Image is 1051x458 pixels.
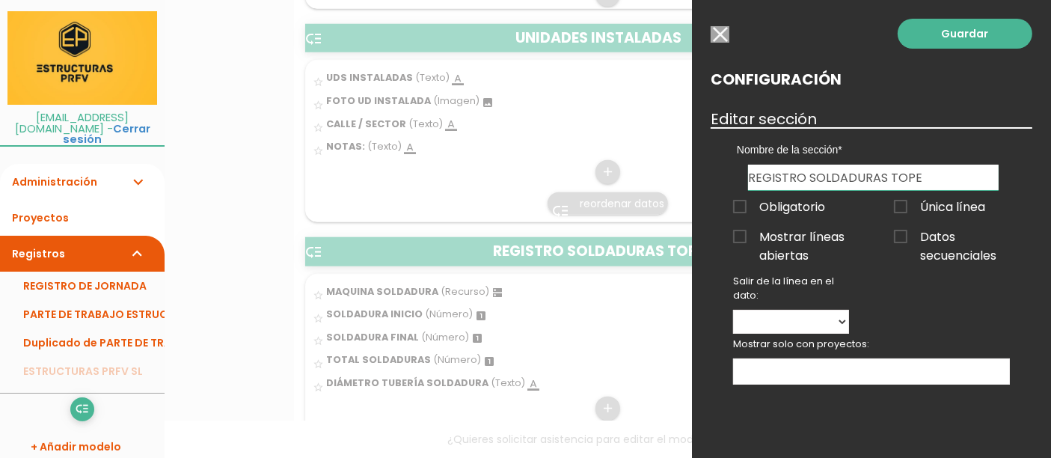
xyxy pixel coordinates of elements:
[737,142,1010,157] label: Nombre de la sección
[711,111,1032,127] h3: Editar sección
[894,198,985,216] span: Única línea
[733,338,1010,351] p: Mostrar solo con proyectos:
[733,310,849,334] select: Salir de la línea en el dato:
[894,228,1010,246] span: Datos secuenciales
[898,19,1032,49] a: Guardar
[734,360,749,379] input: Mostrar solo con proyectos:
[733,275,849,302] p: Salir de la línea en el dato:
[711,71,1032,88] h2: Configuración
[733,198,825,216] span: Obligatorio
[733,228,849,246] span: Mostrar líneas abiertas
